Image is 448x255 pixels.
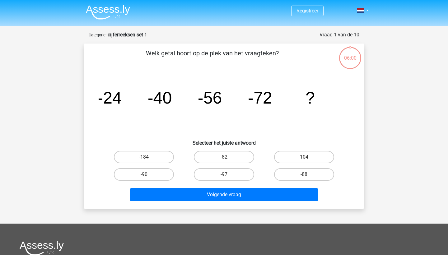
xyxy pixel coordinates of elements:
label: -97 [194,168,254,181]
label: -184 [114,151,174,163]
tspan: -56 [198,88,222,107]
p: Welk getal hoort op de plek van het vraagteken? [94,49,331,67]
strong: cijferreeksen set 1 [108,32,147,38]
tspan: -24 [97,88,122,107]
small: Categorie: [89,33,106,37]
button: Volgende vraag [130,188,318,201]
div: 06:00 [338,46,362,62]
label: -90 [114,168,174,181]
tspan: -40 [148,88,172,107]
img: Assessly [86,5,130,20]
label: 104 [274,151,334,163]
label: -88 [274,168,334,181]
label: -82 [194,151,254,163]
tspan: ? [306,88,315,107]
div: Vraag 1 van de 10 [320,31,359,39]
h6: Selecteer het juiste antwoord [94,135,354,146]
tspan: -72 [248,88,272,107]
a: Registreer [296,8,318,14]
